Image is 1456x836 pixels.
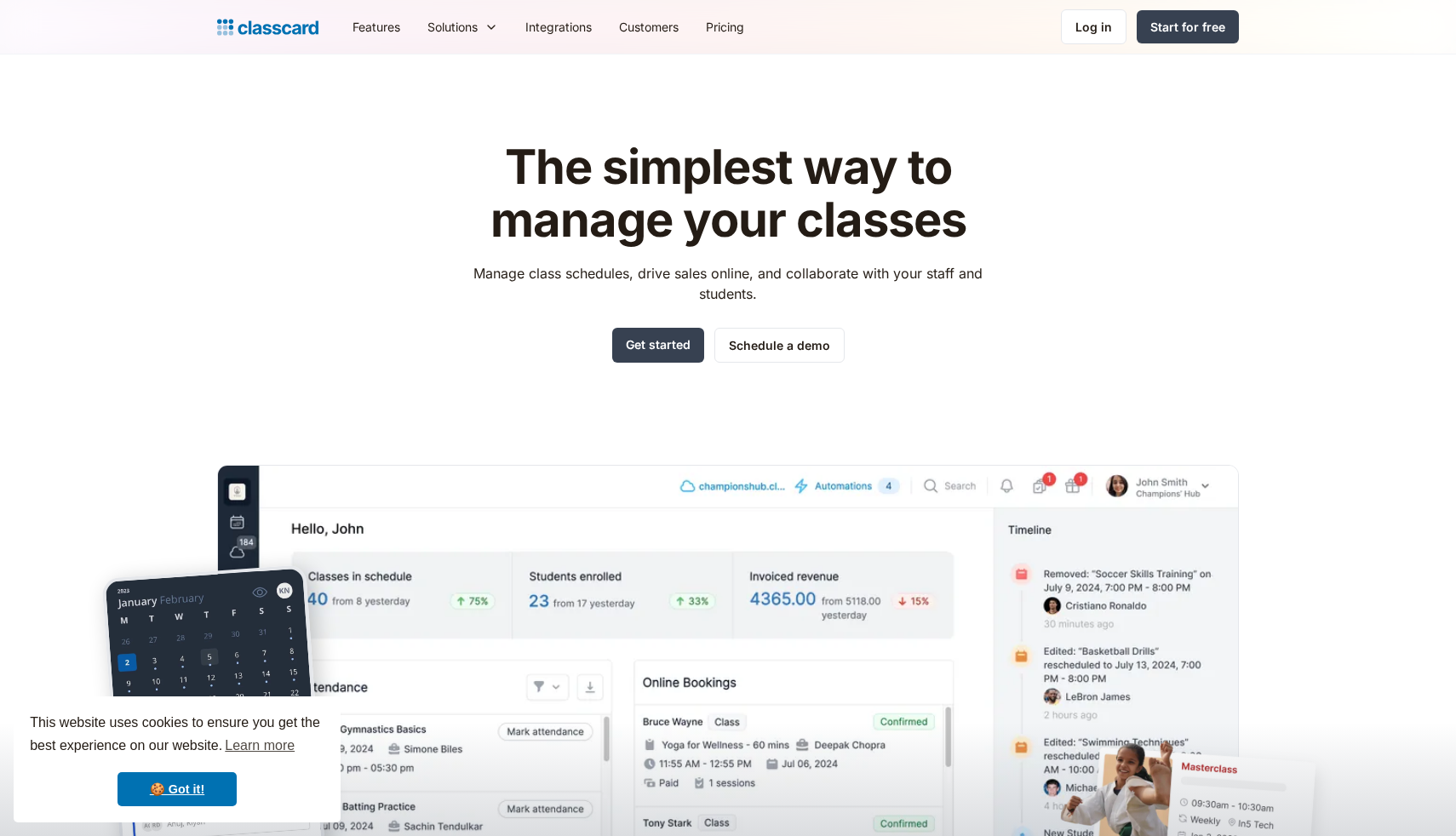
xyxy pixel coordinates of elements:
[30,713,324,759] span: This website uses cookies to ensure you get the best experience on our website.
[1137,10,1239,43] a: Start for free
[612,328,704,363] a: Get started
[458,141,999,246] h1: The simplest way to manage your classes
[1150,18,1225,36] div: Start for free
[414,8,512,46] div: Solutions
[605,8,692,46] a: Customers
[118,772,237,806] a: dismiss cookie message
[692,8,758,46] a: Pricing
[217,15,318,39] a: Logo
[512,8,605,46] a: Integrations
[339,8,414,46] a: Features
[1075,18,1112,36] div: Log in
[427,18,478,36] div: Solutions
[714,328,845,363] a: Schedule a demo
[14,696,341,822] div: cookieconsent
[222,733,297,759] a: learn more about cookies
[1061,9,1126,44] a: Log in
[458,263,999,304] p: Manage class schedules, drive sales online, and collaborate with your staff and students.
